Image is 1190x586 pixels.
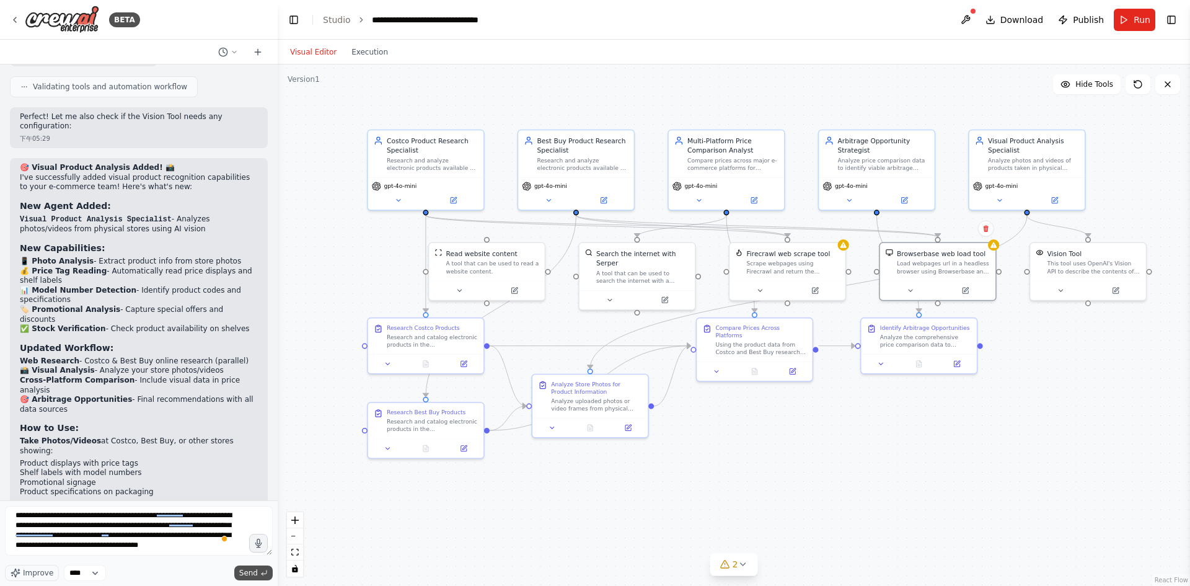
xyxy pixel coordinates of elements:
[20,173,258,192] p: I've successfully added visual product recognition capabilities to your e-commerce team! Here's w...
[20,487,258,497] li: Product specifications on packaging
[20,324,258,334] li: - Check product availability on shelves
[988,157,1079,172] div: Analyze photos and videos of products taken in physical stores to extract detailed product inform...
[490,341,690,350] g: Edge from 016763d5-1ff8-4309-a8bd-4c510e892734 to 3795a13a-83d4-4b66-9f94-3e29f76ce1d9
[213,45,243,60] button: Switch to previous chat
[323,14,511,26] nav: breadcrumb
[20,478,258,488] li: Promotional signage
[1047,260,1140,275] div: This tool uses OpenAI's Vision API to describe the contents of an image.
[1089,285,1142,296] button: Open in side panel
[20,423,79,433] strong: How to Use:
[20,437,101,445] strong: Take Photos/Videos
[1155,577,1188,584] a: React Flow attribution
[578,242,695,311] div: SerperDevToolSearch the internet with SerperA tool that can be used to search the internet with a...
[428,242,545,301] div: ScrapeWebsiteToolRead website contentA tool that can be used to read a website content.
[20,267,107,275] strong: 💰 Price Tag Reading
[985,182,1018,190] span: gpt-4o-mini
[367,317,484,375] div: Research Costco ProductsResearch and catalog electronic products in the {product_category} catego...
[323,15,351,25] a: Studio
[33,82,187,92] span: Validating tools and automation workflow
[596,249,689,267] div: Search the internet with Serper
[447,443,480,454] button: Open in side panel
[897,249,985,258] div: Browserbase web load tool
[1163,11,1180,29] button: Show right sidebar
[384,182,416,190] span: gpt-4o-mini
[20,376,134,384] strong: Cross-Platform Comparison
[20,243,105,253] strong: New Capabilities:
[421,215,581,397] g: Edge from 20f98ba7-1219-4c7f-a881-d67166a5a06f to cdfd7a9e-9b11-47ed-979e-0c5229909bf3
[367,130,484,211] div: Costco Product Research SpecialistResearch and analyze electronic products available on Costco, g...
[1029,242,1147,301] div: VisionToolVision ToolThis tool uses OpenAI's Vision API to describe the contents of an image.
[577,195,630,206] button: Open in side panel
[518,130,635,211] div: Best Buy Product Research SpecialistResearch and analyze electronic products available on Best Bu...
[446,249,518,258] div: Read website content
[20,366,95,375] strong: 📸 Visual Analysis
[387,324,460,331] div: Research Costco Products
[988,136,1079,154] div: Visual Product Analysis Specialist
[788,285,842,296] button: Open in side panel
[1075,79,1113,89] span: Hide Tools
[551,397,642,412] div: Analyze uploaded photos or video frames from physical stores (Costco, Best Buy, etc.) to extract ...
[1000,14,1044,26] span: Download
[941,358,973,370] button: Open in side panel
[287,512,303,577] div: React Flow controls
[585,249,593,256] img: SerperDevTool
[716,324,807,339] div: Compare Prices Across Platforms
[860,317,977,375] div: Identify Arbitrage OpportunitiesAnalyze the comprehensive price comparison data to identify profi...
[367,402,484,459] div: Research Best Buy ProductsResearch and catalog electronic products in the {product_category} cate...
[20,257,258,267] li: - Extract product info from store photos
[287,544,303,561] button: fit view
[344,45,395,60] button: Execution
[880,334,971,348] div: Analyze the comprehensive price comparison data to identify profitable arbitrage opportunities fo...
[1053,9,1109,31] button: Publish
[886,249,893,256] img: BrowserbaseLoadTool
[596,270,689,285] div: A tool that can be used to search the internet with a search_query. Supports different search typ...
[387,409,465,416] div: Research Best Buy Products
[978,221,994,237] button: Delete node
[447,358,480,370] button: Open in side panel
[20,201,111,211] strong: New Agent Added:
[421,215,430,312] g: Edge from 6384b456-cd70-470c-b513-e33a6b17eb89 to 016763d5-1ff8-4309-a8bd-4c510e892734
[406,443,446,454] button: No output available
[747,249,831,258] div: Firecrawl web scrape tool
[897,260,990,275] div: Load webpages url in a headless browser using Browserbase and return the contents
[1114,9,1155,31] button: Run
[880,324,970,331] div: Identify Arbitrage Opportunities
[387,157,478,172] div: Research and analyze electronic products available on Costco, gathering detailed information abou...
[234,566,273,580] button: Send
[668,130,785,211] div: Multi-Platform Price Comparison AnalystCompare prices across major e-commerce platforms for {prod...
[571,215,943,237] g: Edge from 20f98ba7-1219-4c7f-a881-d67166a5a06f to d6a03dfc-3e79-41de-b72b-7d3bbb349fa0
[747,260,840,275] div: Scrape webpages using Firecrawl and return the contents
[570,422,610,433] button: No output available
[288,74,320,84] div: Version 1
[287,561,303,577] button: toggle interactivity
[421,215,942,237] g: Edge from 6384b456-cd70-470c-b513-e33a6b17eb89 to d6a03dfc-3e79-41de-b72b-7d3bbb349fa0
[612,422,644,433] button: Open in side panel
[838,136,929,154] div: Arbitrage Opportunity Strategist
[872,215,923,312] g: Edge from d51f2b68-722a-4507-a489-c32613fdb942 to 4838c271-3e93-4899-a595-0db2d1a43c11
[109,12,140,27] div: BETA
[534,182,567,190] span: gpt-4o-mini
[387,136,478,154] div: Costco Product Research Specialist
[25,6,99,33] img: Logo
[727,195,780,206] button: Open in side panel
[687,157,778,172] div: Compare prices across major e-commerce platforms for {product_category}, identifying significant ...
[638,295,691,306] button: Open in side panel
[446,260,539,275] div: A tool that can be used to read a website content.
[835,182,868,190] span: gpt-4o-mini
[20,267,258,286] li: - Automatically read price displays and shelf labels
[20,215,172,224] code: Visual Product Analysis Specialist
[5,506,273,556] textarea: To enrich screen reader interactions, please activate Accessibility in Grammarly extension settings
[283,45,344,60] button: Visual Editor
[287,512,303,528] button: zoom in
[537,136,628,154] div: Best Buy Product Research Specialist
[20,357,79,365] strong: Web Research
[23,568,53,578] span: Improve
[537,157,628,172] div: Research and analyze electronic products available on Best Buy, gathering comprehensive data abou...
[285,11,302,29] button: Hide left sidebar
[1047,249,1082,258] div: Vision Tool
[249,534,268,553] button: Click to speak your automation idea
[20,324,106,333] strong: ✅ Stock Verification
[716,341,807,356] div: Using the product data from Costco and Best Buy research, conduct additional price comparisons ac...
[879,242,996,301] div: BrowserbaseLoadToolBrowserbase web load toolLoad webpages url in a headless browser using Browser...
[20,163,175,172] strong: 🎯 Visual Product Analysis Added! 📸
